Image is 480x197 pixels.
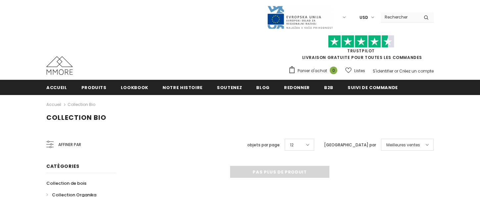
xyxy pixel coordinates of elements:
[267,14,333,20] a: Javni Razpis
[163,80,203,95] a: Notre histoire
[46,113,106,122] span: Collection Bio
[348,80,398,95] a: Suivi de commande
[256,80,270,95] a: Blog
[348,84,398,91] span: Suivi de commande
[46,56,73,75] img: Cas MMORE
[68,102,95,107] a: Collection Bio
[121,84,148,91] span: Lookbook
[81,84,107,91] span: Produits
[256,84,270,91] span: Blog
[46,80,67,95] a: Accueil
[58,141,81,148] span: Affiner par
[328,35,394,48] img: Faites confiance aux étoiles pilotes
[46,84,67,91] span: Accueil
[46,177,86,189] a: Collection de bois
[324,80,333,95] a: B2B
[288,66,341,76] a: Panier d'achat 0
[217,80,242,95] a: soutenez
[381,12,419,22] input: Search Site
[46,163,79,170] span: Catégories
[163,84,203,91] span: Notre histoire
[324,84,333,91] span: B2B
[324,142,376,148] label: [GEOGRAPHIC_DATA] par
[288,38,434,60] span: LIVRAISON GRATUITE POUR TOUTES LES COMMANDES
[354,68,365,74] span: Listes
[267,5,333,29] img: Javni Razpis
[394,68,398,74] span: or
[360,14,368,21] span: USD
[347,48,375,54] a: TrustPilot
[290,142,294,148] span: 12
[345,65,365,76] a: Listes
[81,80,107,95] a: Produits
[46,101,61,109] a: Accueil
[217,84,242,91] span: soutenez
[247,142,280,148] label: objets par page
[373,68,393,74] a: S'identifier
[399,68,434,74] a: Créez un compte
[46,180,86,186] span: Collection de bois
[386,142,420,148] span: Meilleures ventes
[284,80,310,95] a: Redonner
[121,80,148,95] a: Lookbook
[298,68,327,74] span: Panier d'achat
[330,67,337,74] span: 0
[284,84,310,91] span: Redonner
